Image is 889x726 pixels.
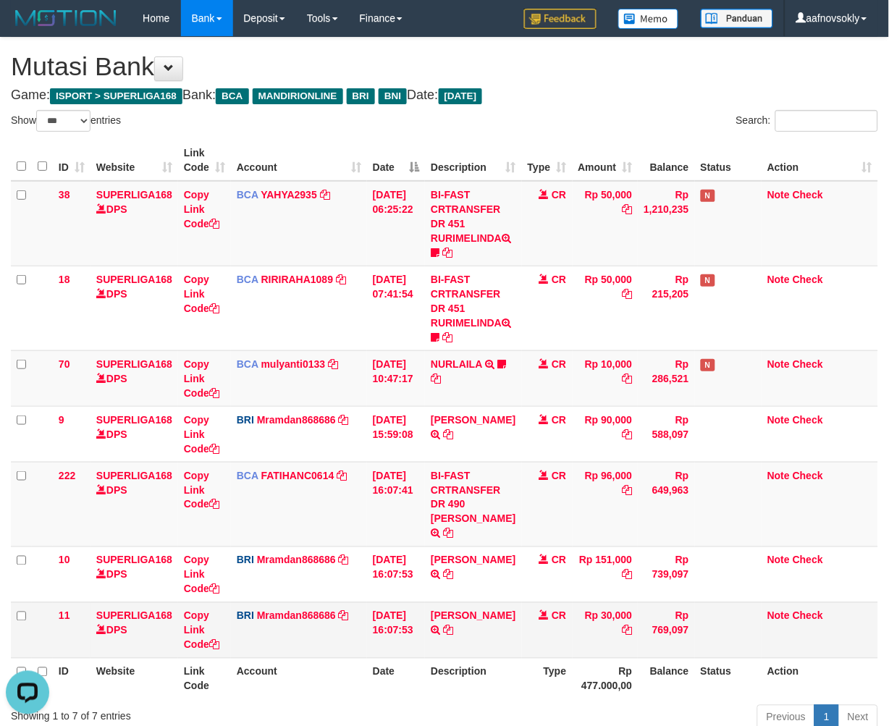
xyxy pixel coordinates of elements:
a: SUPERLIGA168 [96,610,172,622]
a: Check [793,358,823,370]
a: Note [767,610,790,622]
a: Copy Rp 90,000 to clipboard [622,429,632,440]
span: BRI [237,554,254,566]
a: Copy Rp 10,000 to clipboard [622,373,632,384]
a: Note [767,554,790,566]
td: Rp 649,963 [638,462,694,546]
a: Copy Link Code [184,189,219,229]
a: [PERSON_NAME] [431,554,515,566]
a: Mramdan868686 [257,610,336,622]
a: Copy Rp 50,000 to clipboard [622,203,632,215]
td: DPS [90,546,178,602]
span: 10 [59,554,70,566]
div: Showing 1 to 7 of 7 entries [11,704,360,724]
td: Rp 96,000 [573,462,639,546]
td: BI-FAST CRTRANSFER DR 451 RURIMELINDA [425,181,521,266]
span: BCA [216,88,248,104]
th: Date: activate to sort column descending [367,140,425,181]
span: BCA [237,189,258,201]
a: Check [793,189,823,201]
th: Action: activate to sort column ascending [762,140,878,181]
select: Showentries [36,110,90,132]
td: Rp 588,097 [638,406,694,462]
td: DPS [90,406,178,462]
a: Copy RIRIRAHA1089 to clipboard [336,274,346,285]
td: BI-FAST CRTRANSFER DR 490 [PERSON_NAME] [425,462,521,546]
a: [PERSON_NAME] [431,610,515,622]
a: Copy FATIHANC0614 to clipboard [337,470,347,481]
a: Copy Mramdan868686 to clipboard [339,610,349,622]
span: 11 [59,610,70,622]
td: [DATE] 10:47:17 [367,350,425,406]
a: [PERSON_NAME] [431,414,515,426]
th: Rp 477.000,00 [573,658,639,699]
a: Copy Mramdan868686 to clipboard [339,554,349,566]
input: Search: [775,110,878,132]
a: Copy Rp 50,000 to clipboard [622,288,632,300]
span: 70 [59,358,70,370]
span: CR [552,274,566,285]
td: DPS [90,266,178,350]
td: [DATE] 16:07:41 [367,462,425,546]
a: Copy ELI RAHMAWATI to clipboard [443,429,453,440]
th: Description [425,658,521,699]
a: Note [767,414,790,426]
a: Note [767,470,790,481]
th: Status [695,658,762,699]
a: Mramdan868686 [257,554,336,566]
span: ISPORT > SUPERLIGA168 [50,88,182,104]
span: CR [552,189,566,201]
td: Rp 50,000 [573,266,639,350]
a: Copy Rp 30,000 to clipboard [622,625,632,636]
th: Amount: activate to sort column ascending [573,140,639,181]
a: SUPERLIGA168 [96,554,172,566]
a: SUPERLIGA168 [96,358,172,370]
span: Has Note [701,274,715,287]
a: Mramdan868686 [257,414,336,426]
td: DPS [90,181,178,266]
th: Type: activate to sort column ascending [522,140,573,181]
a: Copy Link Code [184,610,219,651]
th: ID: activate to sort column ascending [53,140,90,181]
a: Copy YAHYA2935 to clipboard [320,189,330,201]
a: Note [767,189,790,201]
a: Copy BI-FAST CRTRANSFER DR 490 YANTO FRIA FIRMAN to clipboard [443,528,453,539]
span: Has Note [701,359,715,371]
span: BCA [237,470,258,481]
a: Check [793,274,823,285]
span: CR [552,414,566,426]
span: CR [552,358,566,370]
th: Status [695,140,762,181]
td: Rp 215,205 [638,266,694,350]
a: SUPERLIGA168 [96,470,172,481]
span: 222 [59,470,75,481]
th: Account: activate to sort column ascending [231,140,367,181]
button: Open LiveChat chat widget [6,6,49,49]
a: Copy Rp 96,000 to clipboard [622,484,632,496]
td: DPS [90,602,178,658]
a: Copy Link Code [184,358,219,399]
img: Feedback.jpg [524,9,597,29]
th: Type [522,658,573,699]
a: Check [793,554,823,566]
th: Description: activate to sort column ascending [425,140,521,181]
span: CR [552,610,566,622]
a: Note [767,274,790,285]
a: Copy BI-FAST CRTRANSFER DR 451 RURIMELINDA to clipboard [442,332,452,343]
th: Account [231,658,367,699]
a: Copy ALIF TAMARIN to clipboard [443,569,453,581]
th: ID [53,658,90,699]
a: YAHYA2935 [261,189,317,201]
img: panduan.png [701,9,773,28]
label: Search: [736,110,878,132]
a: Copy Rp 151,000 to clipboard [622,569,632,581]
td: Rp 286,521 [638,350,694,406]
span: CR [552,554,566,566]
th: Balance [638,658,694,699]
a: Copy NURLAILA to clipboard [431,373,441,384]
a: Note [767,358,790,370]
a: NURLAILA [431,358,482,370]
span: BCA [237,358,258,370]
td: Rp 769,097 [638,602,694,658]
span: BRI [237,610,254,622]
